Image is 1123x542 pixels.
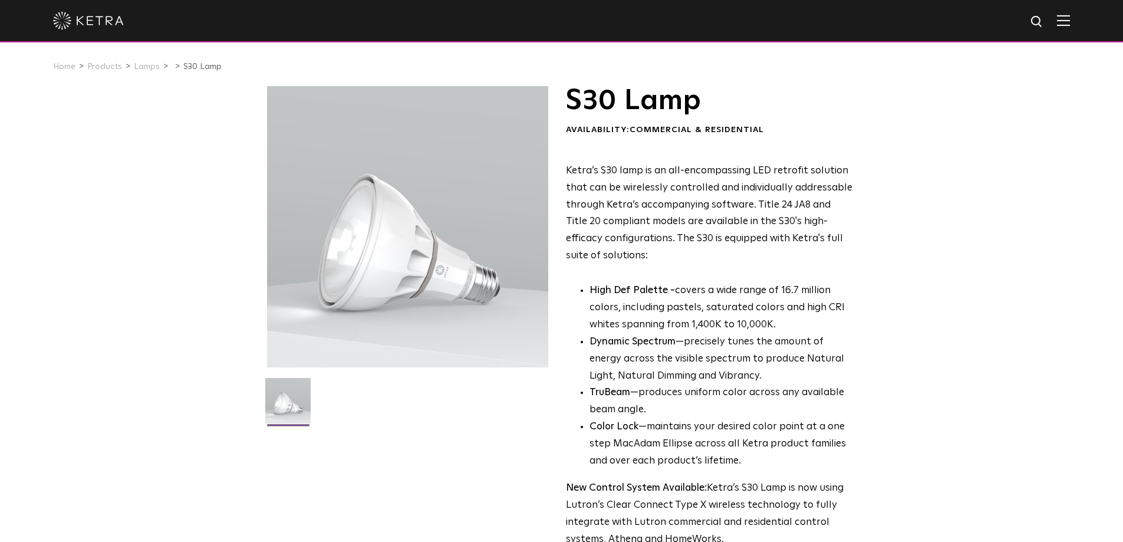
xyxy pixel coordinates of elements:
h1: S30 Lamp [566,86,853,116]
strong: Dynamic Spectrum [590,337,676,347]
a: Products [87,63,122,71]
span: Ketra’s S30 lamp is an all-encompassing LED retrofit solution that can be wirelessly controlled a... [566,166,852,261]
li: —produces uniform color across any available beam angle. [590,385,853,419]
span: Commercial & Residential [630,126,764,134]
img: S30-Lamp-Edison-2021-Web-Square [265,378,311,432]
li: —precisely tunes the amount of energy across the visible spectrum to produce Natural Light, Natur... [590,334,853,385]
strong: TruBeam [590,387,630,398]
strong: High Def Palette - [590,285,675,295]
div: Availability: [566,124,853,136]
strong: New Control System Available: [566,483,707,493]
strong: Color Lock [590,422,638,432]
a: S30 Lamp [183,63,222,71]
li: —maintains your desired color point at a one step MacAdam Ellipse across all Ketra product famili... [590,419,853,470]
img: Hamburger%20Nav.svg [1057,15,1070,26]
a: Home [53,63,75,71]
img: search icon [1030,15,1045,29]
a: Lamps [134,63,160,71]
img: ketra-logo-2019-white [53,12,124,29]
p: covers a wide range of 16.7 million colors, including pastels, saturated colors and high CRI whit... [590,283,853,334]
